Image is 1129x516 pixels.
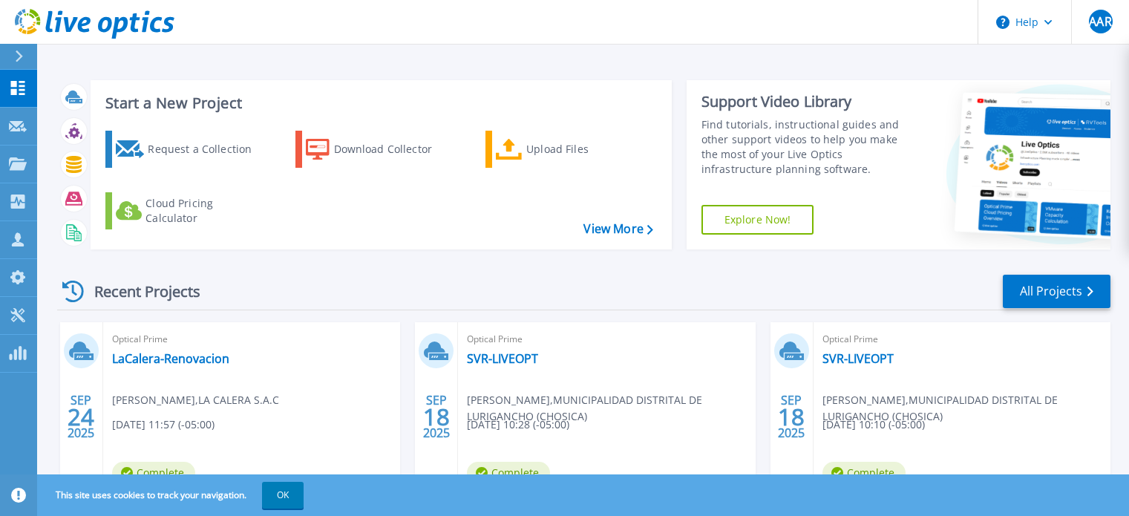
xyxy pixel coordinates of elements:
[701,205,814,235] a: Explore Now!
[68,411,94,423] span: 24
[262,482,304,509] button: OK
[583,222,652,236] a: View More
[1003,275,1110,308] a: All Projects
[112,351,229,366] a: LaCalera-Renovacion
[423,411,450,423] span: 18
[822,417,925,433] span: [DATE] 10:10 (-05:00)
[295,131,461,168] a: Download Collector
[112,417,215,433] span: [DATE] 11:57 (-05:00)
[822,331,1102,347] span: Optical Prime
[778,411,805,423] span: 18
[57,273,220,310] div: Recent Projects
[467,417,569,433] span: [DATE] 10:28 (-05:00)
[822,462,906,484] span: Complete
[467,351,538,366] a: SVR-LIVEOPT
[67,390,95,444] div: SEP 2025
[112,331,391,347] span: Optical Prime
[145,196,264,226] div: Cloud Pricing Calculator
[105,131,271,168] a: Request a Collection
[822,351,894,366] a: SVR-LIVEOPT
[467,331,746,347] span: Optical Prime
[701,92,914,111] div: Support Video Library
[485,131,651,168] a: Upload Files
[112,462,195,484] span: Complete
[41,482,304,509] span: This site uses cookies to track your navigation.
[467,462,550,484] span: Complete
[701,117,914,177] div: Find tutorials, instructional guides and other support videos to help you make the most of your L...
[1089,16,1111,27] span: AAR
[105,95,652,111] h3: Start a New Project
[148,134,266,164] div: Request a Collection
[822,392,1110,425] span: [PERSON_NAME] , MUNICIPALIDAD DISTRITAL DE LURIGANCHO (CHOSICA)
[334,134,453,164] div: Download Collector
[777,390,805,444] div: SEP 2025
[526,134,645,164] div: Upload Files
[105,192,271,229] a: Cloud Pricing Calculator
[422,390,451,444] div: SEP 2025
[112,392,279,408] span: [PERSON_NAME] , LA CALERA S.A.C
[467,392,755,425] span: [PERSON_NAME] , MUNICIPALIDAD DISTRITAL DE LURIGANCHO (CHOSICA)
